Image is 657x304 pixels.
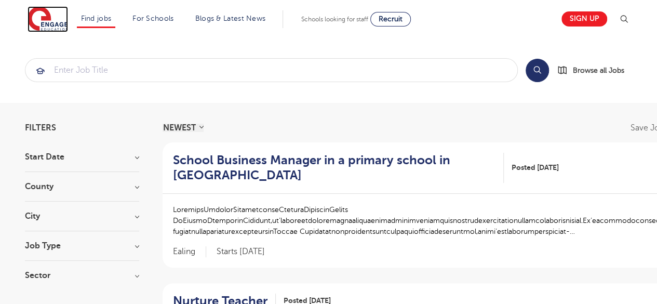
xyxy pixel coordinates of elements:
span: Posted [DATE] [512,162,559,173]
a: Sign up [561,11,607,27]
h3: City [25,212,139,220]
img: Engage Education [28,6,68,32]
button: Search [526,59,549,82]
span: Recruit [379,15,403,23]
a: For Schools [132,15,173,22]
h3: County [25,182,139,191]
span: Ealing [173,246,206,257]
a: School Business Manager in a primary school in [GEOGRAPHIC_DATA] [173,153,504,183]
span: Schools looking for staff [301,16,368,23]
a: Blogs & Latest News [195,15,266,22]
span: Filters [25,124,56,132]
span: Browse all Jobs [573,64,624,76]
a: Recruit [370,12,411,27]
div: Submit [25,58,518,82]
h3: Sector [25,271,139,280]
p: Starts [DATE] [217,246,265,257]
h3: Job Type [25,242,139,250]
a: Find jobs [81,15,112,22]
h3: Start Date [25,153,139,161]
h2: School Business Manager in a primary school in [GEOGRAPHIC_DATA] [173,153,495,183]
a: Browse all Jobs [557,64,633,76]
input: Submit [25,59,517,82]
